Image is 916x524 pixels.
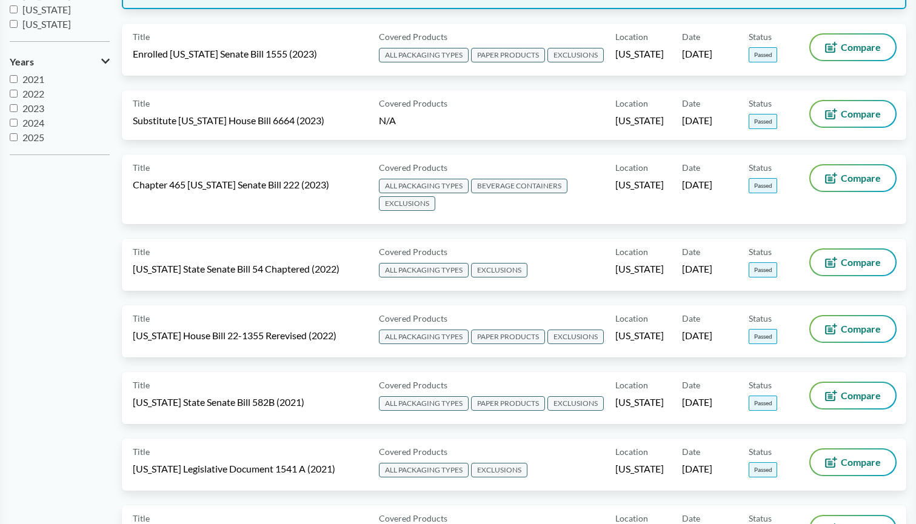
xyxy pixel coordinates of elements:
[133,312,150,325] span: Title
[133,30,150,43] span: Title
[379,196,435,211] span: EXCLUSIONS
[811,165,895,191] button: Compare
[682,161,700,174] span: Date
[133,178,329,191] span: Chapter 465 [US_STATE] Senate Bill 222 (2023)
[22,4,71,15] span: [US_STATE]
[749,379,772,391] span: Status
[682,312,700,325] span: Date
[615,245,648,258] span: Location
[379,97,447,110] span: Covered Products
[811,449,895,475] button: Compare
[379,263,469,277] span: ALL PACKAGING TYPES
[133,329,336,342] span: [US_STATE] House Bill 22-1355 Rerevised (2022)
[615,262,664,276] span: [US_STATE]
[841,257,881,267] span: Compare
[682,245,700,258] span: Date
[379,379,447,391] span: Covered Products
[471,48,545,62] span: PAPER PRODUCTS
[749,161,772,174] span: Status
[379,114,396,126] span: N/A
[10,90,18,98] input: 2022
[615,462,664,476] span: [US_STATE]
[682,396,712,409] span: [DATE]
[22,102,44,114] span: 2023
[841,173,881,183] span: Compare
[615,312,648,325] span: Location
[133,379,150,391] span: Title
[811,250,895,275] button: Compare
[133,396,304,409] span: [US_STATE] State Senate Bill 582B (2021)
[379,463,469,477] span: ALL PACKAGING TYPES
[615,178,664,191] span: [US_STATE]
[379,312,447,325] span: Covered Products
[841,324,881,334] span: Compare
[22,88,44,99] span: 2022
[749,245,772,258] span: Status
[682,47,712,61] span: [DATE]
[615,30,648,43] span: Location
[682,329,712,342] span: [DATE]
[133,47,317,61] span: Enrolled [US_STATE] Senate Bill 1555 (2023)
[10,104,18,112] input: 2023
[841,109,881,119] span: Compare
[10,5,18,13] input: [US_STATE]
[682,178,712,191] span: [DATE]
[10,133,18,141] input: 2025
[841,391,881,400] span: Compare
[547,48,604,62] span: EXCLUSIONS
[379,179,469,193] span: ALL PACKAGING TYPES
[10,75,18,83] input: 2021
[133,114,324,127] span: Substitute [US_STATE] House Bill 6664 (2023)
[133,462,335,476] span: [US_STATE] Legislative Document 1541 A (2021)
[471,263,527,277] span: EXCLUSIONS
[133,161,150,174] span: Title
[811,383,895,408] button: Compare
[133,262,339,276] span: [US_STATE] State Senate Bill 54 Chaptered (2022)
[22,73,44,85] span: 2021
[615,114,664,127] span: [US_STATE]
[133,445,150,458] span: Title
[615,396,664,409] span: [US_STATE]
[22,131,44,143] span: 2025
[133,97,150,110] span: Title
[749,396,777,411] span: Passed
[471,179,567,193] span: BEVERAGE CONTAINERS
[615,329,664,342] span: [US_STATE]
[133,245,150,258] span: Title
[811,101,895,127] button: Compare
[10,56,34,67] span: Years
[682,262,712,276] span: [DATE]
[682,462,712,476] span: [DATE]
[749,445,772,458] span: Status
[22,18,71,30] span: [US_STATE]
[749,30,772,43] span: Status
[22,117,44,128] span: 2024
[615,379,648,391] span: Location
[10,119,18,127] input: 2024
[615,47,664,61] span: [US_STATE]
[379,48,469,62] span: ALL PACKAGING TYPES
[471,396,545,411] span: PAPER PRODUCTS
[749,178,777,193] span: Passed
[10,20,18,28] input: [US_STATE]
[841,42,881,52] span: Compare
[841,457,881,467] span: Compare
[749,97,772,110] span: Status
[615,445,648,458] span: Location
[379,30,447,43] span: Covered Products
[471,463,527,477] span: EXCLUSIONS
[749,329,777,344] span: Passed
[379,445,447,458] span: Covered Products
[547,396,604,411] span: EXCLUSIONS
[547,330,604,344] span: EXCLUSIONS
[749,462,777,477] span: Passed
[749,47,777,62] span: Passed
[615,161,648,174] span: Location
[379,396,469,411] span: ALL PACKAGING TYPES
[682,30,700,43] span: Date
[379,245,447,258] span: Covered Products
[471,330,545,344] span: PAPER PRODUCTS
[379,330,469,344] span: ALL PACKAGING TYPES
[682,114,712,127] span: [DATE]
[749,262,777,277] span: Passed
